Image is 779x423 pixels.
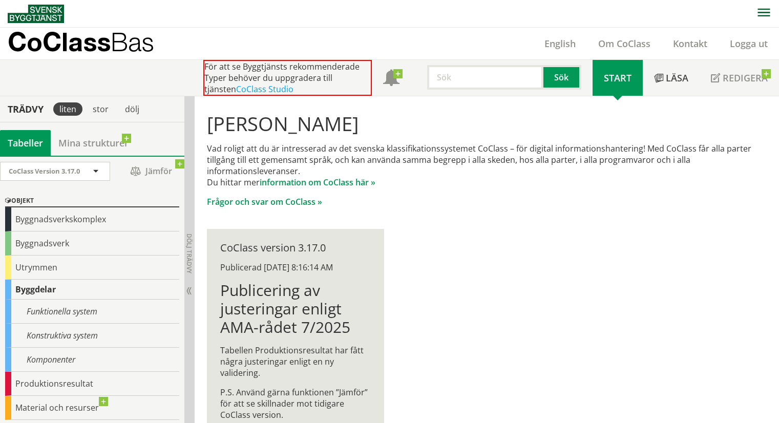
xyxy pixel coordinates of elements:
a: Logga ut [719,37,779,50]
p: CoClass [8,36,154,48]
div: CoClass version 3.17.0 [220,242,371,253]
a: CoClass Studio [236,83,293,95]
h1: [PERSON_NAME] [207,112,767,135]
a: Läsa [643,60,700,96]
div: Komponenter [5,348,179,372]
div: Funktionella system [5,300,179,324]
div: liten [53,102,82,116]
span: Start [604,72,631,84]
span: Bas [111,27,154,57]
h1: Publicering av justeringar enligt AMA-rådet 7/2025 [220,281,371,336]
div: Material och resurser [5,396,179,420]
span: Dölj trädvy [185,234,194,273]
span: Läsa [666,72,688,84]
a: Redigera [700,60,779,96]
div: Objekt [5,195,179,207]
input: Sök [427,65,543,90]
p: P.S. Använd gärna funktionen ”Jämför” för att se skillnader mot tidigare CoClass version. [220,387,371,420]
span: CoClass Version 3.17.0 [9,166,80,176]
div: Byggnadsverkskomplex [5,207,179,231]
div: Utrymmen [5,256,179,280]
span: Jämför [120,162,182,180]
div: dölj [119,102,145,116]
img: Svensk Byggtjänst [8,5,64,23]
span: Redigera [723,72,768,84]
a: information om CoClass här » [260,177,375,188]
div: Trädvy [2,103,49,115]
div: Byggnadsverk [5,231,179,256]
a: Mina strukturer [51,130,136,156]
a: English [533,37,587,50]
div: Publicerad [DATE] 8:16:14 AM [220,262,371,273]
div: Konstruktiva system [5,324,179,348]
div: stor [87,102,115,116]
p: Vad roligt att du är intresserad av det svenska klassifikationssystemet CoClass – för digital inf... [207,143,767,188]
button: Sök [543,65,581,90]
p: Tabellen Produktionsresultat har fått några justeringar enligt en ny validering. [220,345,371,378]
a: Kontakt [662,37,719,50]
a: Start [593,60,643,96]
span: Notifikationer [383,71,399,87]
div: För att se Byggtjänsts rekommenderade Typer behöver du uppgradera till tjänsten [203,60,372,96]
a: CoClassBas [8,28,176,59]
a: Om CoClass [587,37,662,50]
a: Frågor och svar om CoClass » [207,196,322,207]
div: Produktionsresultat [5,372,179,396]
div: Byggdelar [5,280,179,300]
